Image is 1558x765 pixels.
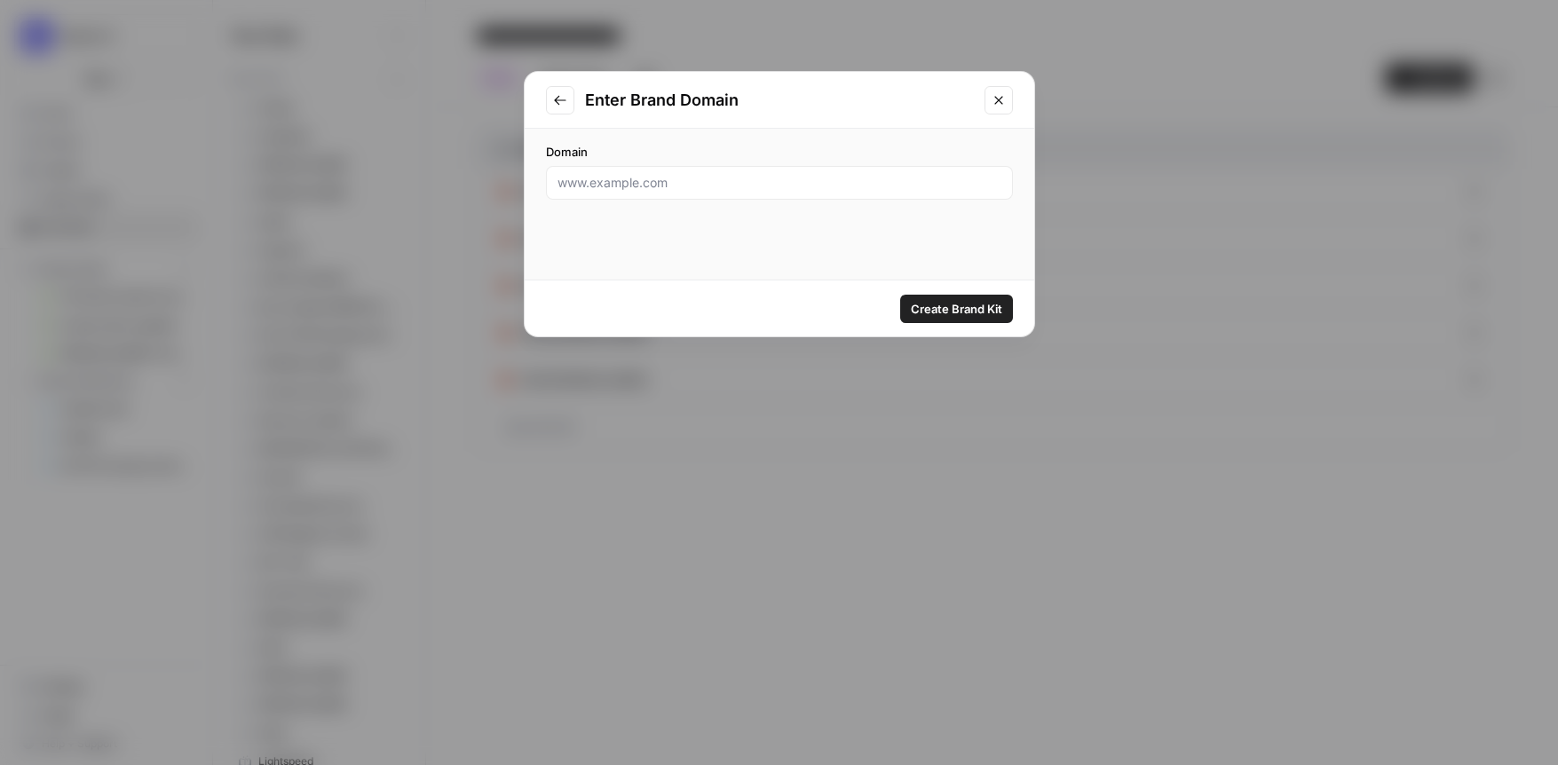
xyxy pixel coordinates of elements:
[585,88,974,113] h2: Enter Brand Domain
[546,86,574,114] button: Go to previous step
[900,295,1013,323] button: Create Brand Kit
[558,174,1001,192] input: www.example.com
[546,143,1013,161] label: Domain
[911,300,1002,318] span: Create Brand Kit
[985,86,1013,114] button: Close modal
